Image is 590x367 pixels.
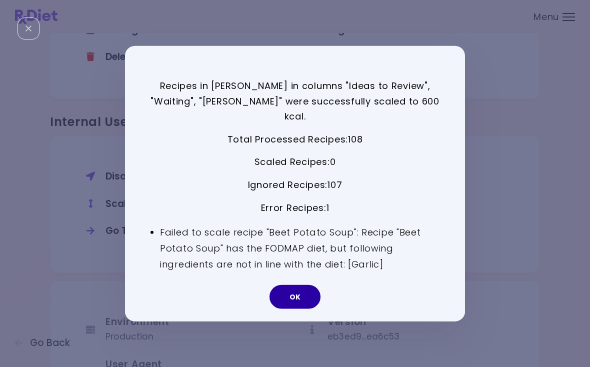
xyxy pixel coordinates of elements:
[150,177,440,193] p: Ignored Recipes : 107
[269,284,320,308] button: OK
[150,200,440,215] p: Error Recipes : 1
[150,131,440,147] p: Total Processed Recipes : 108
[160,224,440,272] li: Failed to scale recipe "Beet Potato Soup": Recipe "Beet Potato Soup" has the FODMAP diet, but fol...
[150,78,440,124] p: Recipes in [PERSON_NAME] in columns "Ideas to Review", "Waiting", "[PERSON_NAME]" were successful...
[17,17,39,39] div: Close
[150,154,440,170] p: Scaled Recipes : 0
